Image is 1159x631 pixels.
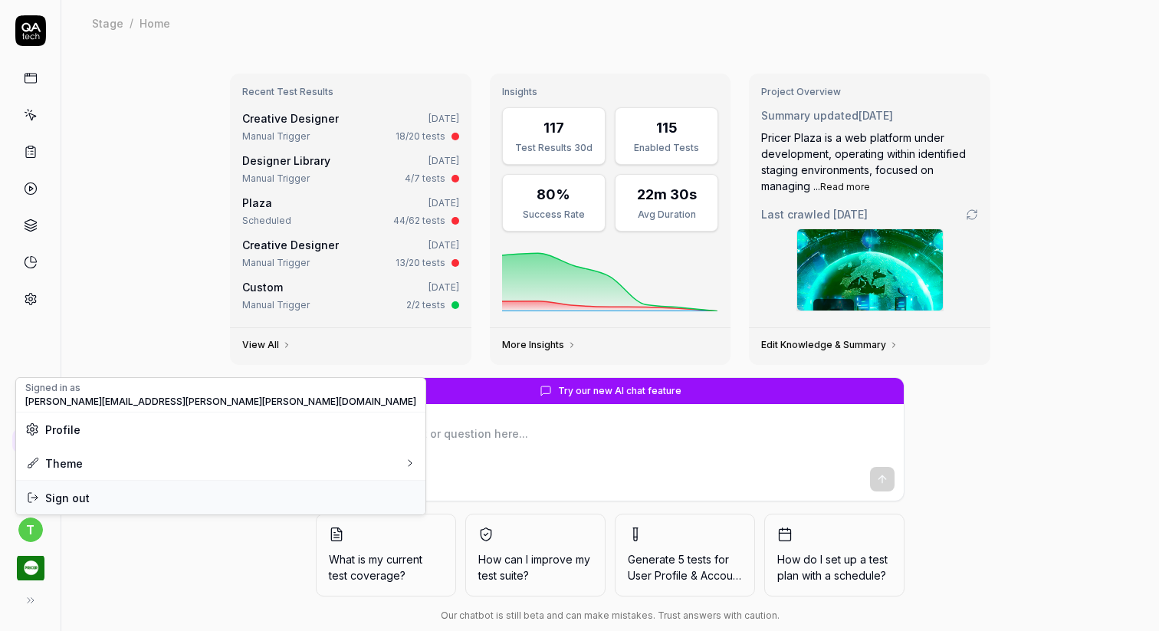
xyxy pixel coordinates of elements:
[45,490,90,506] span: Sign out
[16,481,425,514] div: Sign out
[45,422,80,438] span: Profile
[25,381,416,395] div: Signed in as
[25,455,83,472] div: Theme
[25,395,416,409] span: [PERSON_NAME][EMAIL_ADDRESS][PERSON_NAME][PERSON_NAME][DOMAIN_NAME]
[25,422,416,438] a: Profile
